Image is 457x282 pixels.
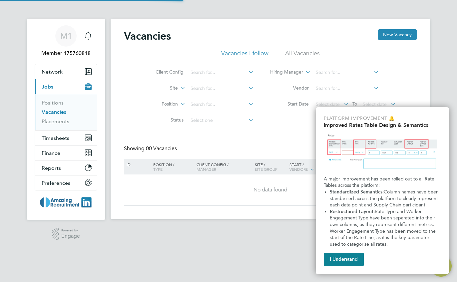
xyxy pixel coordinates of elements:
span: Manager [197,166,216,172]
button: New Vacancy [378,29,417,40]
input: Search for... [313,68,379,77]
label: Position [140,101,178,108]
img: Updated Rates Table Design & Semantics [324,131,441,173]
span: Powered by [61,228,80,233]
div: Position / [148,159,195,175]
label: Client Config [145,69,184,75]
div: Client Config / [195,159,253,175]
div: Start / [288,159,334,175]
input: Search for... [313,84,379,93]
nav: Main navigation [27,19,105,220]
input: Select one [188,116,254,125]
span: Member 175760818 [35,49,97,57]
span: Engage [61,233,80,239]
p: A major improvement has been rolled out to all Rate Tables across the platform: [324,176,441,189]
span: Rate Type and Worker Engagement Type have been separated into their own columns, as they represen... [330,209,437,247]
span: M1 [60,32,72,40]
div: Improved Rate Table Semantics [316,107,449,274]
a: Go to home page [35,197,97,208]
div: Site / [253,159,288,175]
span: Type [153,166,163,172]
a: Go to account details [35,25,97,57]
h2: Vacancies [124,29,171,43]
button: I Understand [324,253,364,266]
span: Vendors [289,166,308,172]
span: Timesheets [42,135,69,141]
span: Finance [42,150,60,156]
label: Site [140,85,178,92]
span: Preferences [42,180,70,186]
input: Search for... [188,68,254,77]
span: Select date [316,101,340,107]
h2: Improved Rates Table Design & Semantics [324,122,441,128]
a: Positions [42,100,64,106]
p: Platform Improvement 🔔 [324,115,441,122]
strong: Standardized Semantics: [330,189,384,195]
span: Jobs [42,84,53,90]
img: amazing-logo-retina.png [40,197,92,208]
div: No data found [125,186,416,193]
span: Column names have been standarised across the platform to clearly represent each data point and S... [330,189,440,208]
label: Hiring Manager [265,69,303,76]
input: Search for... [188,84,254,93]
div: ID [125,159,148,170]
span: Select date [363,101,387,107]
a: Placements [42,118,69,125]
input: Search for... [188,100,254,109]
a: Vacancies [42,109,66,115]
li: Vacancies I follow [221,49,268,61]
span: Network [42,69,63,75]
span: Site Group [255,166,277,172]
li: All Vacancies [285,49,320,61]
div: Showing [124,145,178,152]
span: Reports [42,165,61,171]
strong: Restructured Layout: [330,209,375,214]
label: Vendor [270,85,309,91]
label: Start Date [270,101,309,107]
label: Status [145,117,184,123]
span: 00 Vacancies [146,145,177,152]
span: To [350,100,359,108]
